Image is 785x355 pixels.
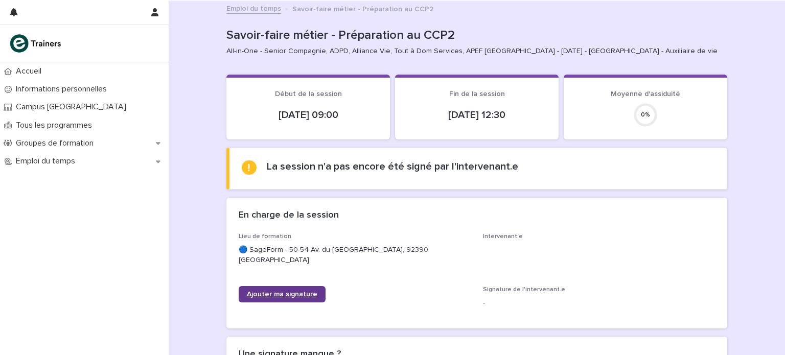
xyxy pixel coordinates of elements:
p: - [483,298,715,309]
p: Savoir-faire métier - Préparation au CCP2 [292,3,433,14]
p: 🔵 SageForm - 50-54 Av. du [GEOGRAPHIC_DATA], 92390 [GEOGRAPHIC_DATA] [239,245,471,266]
p: Informations personnelles [12,84,115,94]
p: Tous les programmes [12,121,100,130]
p: Savoir-faire métier - Préparation au CCP2 [226,28,723,43]
span: Ajouter ma signature [247,291,317,298]
h2: La session n'a pas encore été signé par l'intervenant.e [267,160,518,173]
span: Moyenne d'assiduité [611,90,680,98]
p: Emploi du temps [12,156,83,166]
img: K0CqGN7SDeD6s4JG8KQk [8,33,64,54]
span: Intervenant.e [483,233,523,240]
a: Emploi du temps [226,2,281,14]
p: Campus [GEOGRAPHIC_DATA] [12,102,134,112]
p: All-in-One - Senior Compagnie, ADPD, Alliance Vie, Tout à Dom Services, APEF [GEOGRAPHIC_DATA] - ... [226,47,719,56]
p: [DATE] 09:00 [239,109,378,121]
a: Ajouter ma signature [239,286,326,302]
span: Lieu de formation [239,233,291,240]
h2: En charge de la session [239,210,339,221]
p: Groupes de formation [12,138,102,148]
div: 0 % [633,111,658,119]
span: Début de la session [275,90,342,98]
p: Accueil [12,66,50,76]
span: Fin de la session [449,90,505,98]
p: [DATE] 12:30 [407,109,546,121]
span: Signature de l'intervenant.e [483,287,565,293]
